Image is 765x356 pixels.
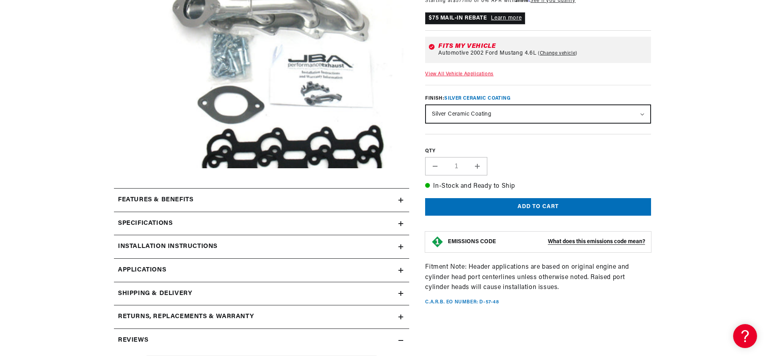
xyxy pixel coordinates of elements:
[114,259,409,282] a: Applications
[114,305,409,328] summary: Returns, Replacements & Warranty
[118,312,254,322] h2: Returns, Replacements & Warranty
[438,43,648,49] div: Fits my vehicle
[431,236,444,248] img: Emissions code
[425,148,651,155] label: QTY
[425,198,651,216] button: Add to cart
[118,218,173,229] h2: Specifications
[114,329,409,352] summary: Reviews
[491,15,522,21] a: Learn more
[425,95,651,102] label: Finish:
[425,181,651,192] p: In-Stock and Ready to Ship
[114,235,409,258] summary: Installation instructions
[448,239,496,245] strong: EMISSIONS CODE
[114,189,409,212] summary: Features & Benefits
[114,282,409,305] summary: Shipping & Delivery
[548,239,645,245] strong: What does this emissions code mean?
[118,195,193,205] h2: Features & Benefits
[448,238,645,246] button: EMISSIONS CODEWhat does this emissions code mean?
[114,212,409,235] summary: Specifications
[425,299,499,306] p: C.A.R.B. EO Number: D-57-48
[438,50,536,57] span: Automotive 2002 Ford Mustang 4.6L
[118,265,166,275] span: Applications
[425,12,525,24] p: $75 MAIL-IN REBATE
[538,50,577,57] a: Change vehicle
[118,289,192,299] h2: Shipping & Delivery
[118,335,148,346] h2: Reviews
[425,72,493,77] a: View All Vehicle Applications
[444,96,510,101] span: Silver Ceramic Coating
[118,242,218,252] h2: Installation instructions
